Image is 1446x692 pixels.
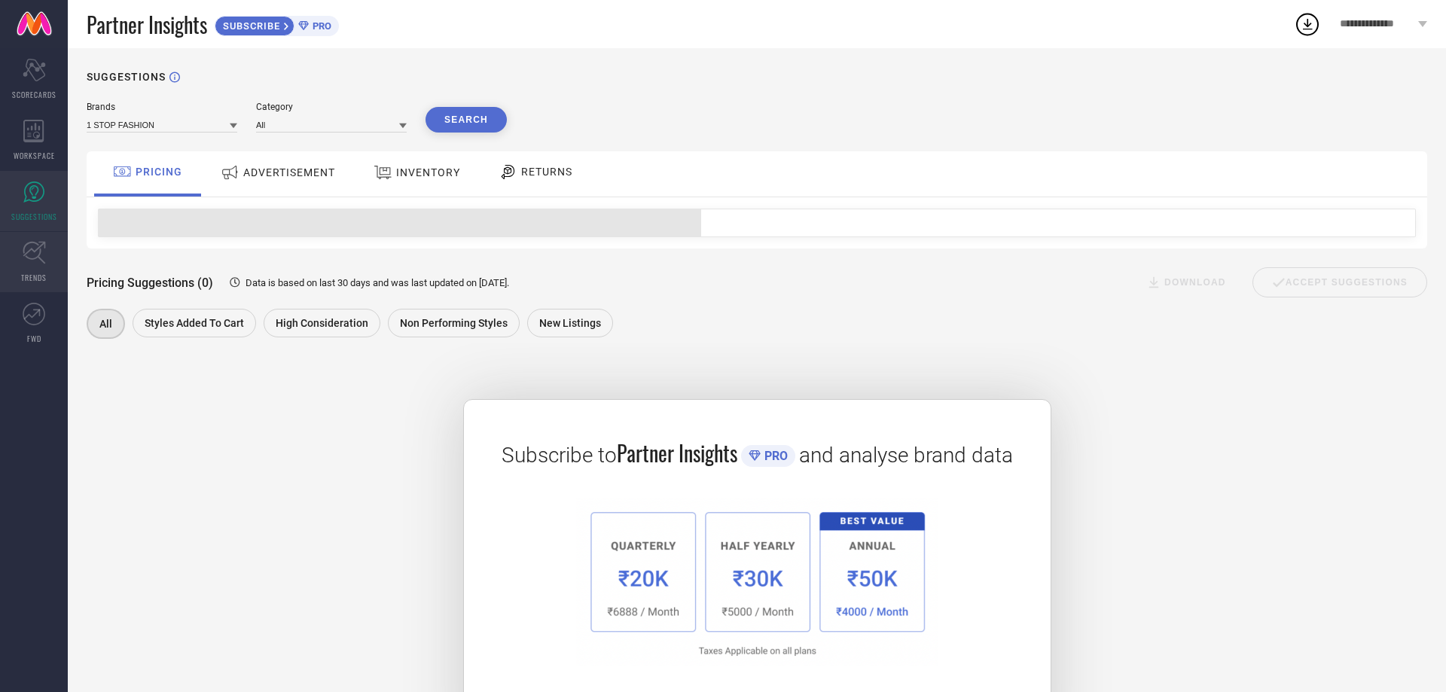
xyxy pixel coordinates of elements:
span: INVENTORY [396,166,460,178]
span: Pricing Suggestions (0) [87,276,213,290]
span: PRO [309,20,331,32]
span: Non Performing Styles [400,317,508,329]
span: and analyse brand data [799,443,1013,468]
span: WORKSPACE [14,150,55,161]
div: Category [256,102,407,112]
span: New Listings [539,317,601,329]
a: SUBSCRIBEPRO [215,12,339,36]
span: SUGGESTIONS [11,211,57,222]
span: SCORECARDS [12,89,56,100]
span: TRENDS [21,272,47,283]
span: RETURNS [521,166,572,178]
img: 1a6fb96cb29458d7132d4e38d36bc9c7.png [576,498,938,666]
span: SUBSCRIBE [215,20,284,32]
span: PRICING [136,166,182,178]
div: Brands [87,102,237,112]
div: Accept Suggestions [1252,267,1427,297]
span: PRO [761,449,788,463]
h1: SUGGESTIONS [87,71,166,83]
span: ADVERTISEMENT [243,166,335,178]
span: All [99,318,112,330]
span: Partner Insights [87,9,207,40]
span: Partner Insights [617,437,737,468]
span: Subscribe to [502,443,617,468]
span: Data is based on last 30 days and was last updated on [DATE] . [246,277,509,288]
span: High Consideration [276,317,368,329]
span: Styles Added To Cart [145,317,244,329]
button: Search [426,107,507,133]
span: FWD [27,333,41,344]
div: Open download list [1294,11,1321,38]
